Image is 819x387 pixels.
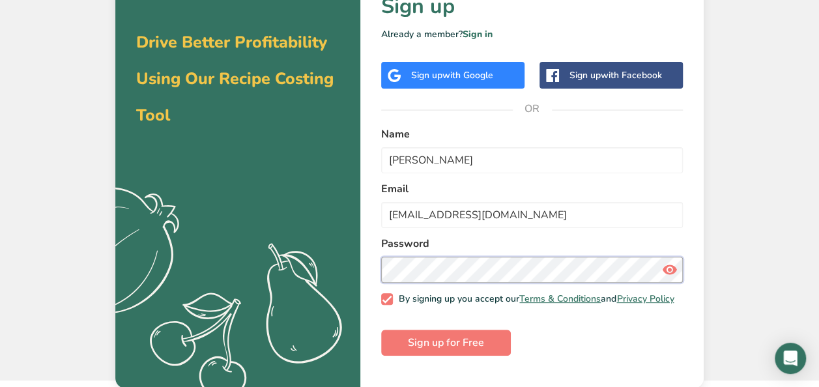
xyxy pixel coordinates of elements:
span: with Facebook [601,69,662,81]
div: Sign up [569,68,662,82]
span: Sign up for Free [408,335,484,351]
label: Name [381,126,683,142]
span: OR [513,89,552,128]
button: Sign up for Free [381,330,511,356]
a: Terms & Conditions [519,293,601,305]
div: Open Intercom Messenger [775,343,806,374]
span: Drive Better Profitability Using Our Recipe Costing Tool [136,31,334,126]
a: Sign in [463,28,493,40]
label: Password [381,236,683,251]
label: Email [381,181,683,197]
span: By signing up you accept our and [393,293,674,305]
input: John Doe [381,147,683,173]
a: Privacy Policy [616,293,674,305]
span: with Google [442,69,493,81]
p: Already a member? [381,27,683,41]
div: Sign up [411,68,493,82]
input: email@example.com [381,202,683,228]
